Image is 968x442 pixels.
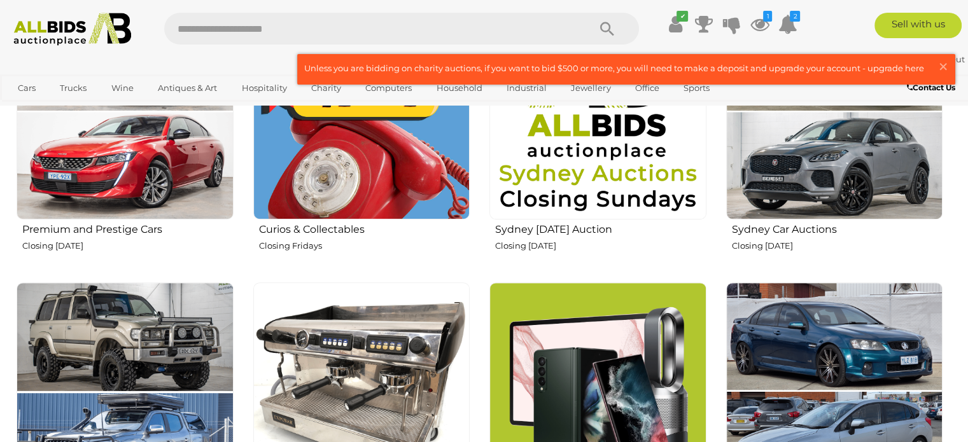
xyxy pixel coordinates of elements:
a: Sydney [DATE] Auction Closing [DATE] [489,3,706,272]
a: Sell with us [874,13,962,38]
a: Cars [10,78,44,99]
a: Wine [103,78,142,99]
i: 2 [790,11,800,22]
img: Curios & Collectables [253,3,470,220]
span: × [937,54,949,79]
h2: Premium and Prestige Cars [22,221,234,235]
a: Industrial [498,78,555,99]
a: Sydney Car Auctions Closing [DATE] [726,3,943,272]
b: Contact Us [907,83,955,92]
a: Curios & Collectables Closing Fridays [253,3,470,272]
p: Closing Fridays [259,238,470,253]
a: [GEOGRAPHIC_DATA] [10,99,116,120]
a: Jewellery [563,78,619,99]
p: Closing [DATE] [732,238,943,253]
img: Sydney Car Auctions [726,3,943,220]
a: Charity [303,78,349,99]
a: Household [428,78,491,99]
p: Closing [DATE] [22,238,234,253]
a: Trucks [52,78,95,99]
a: 1 [750,13,769,36]
a: ✔ [666,13,685,36]
h2: Curios & Collectables [259,221,470,235]
img: Sydney Sunday Auction [489,3,706,220]
img: Allbids.com.au [7,13,138,46]
a: Premium and Prestige Cars Closing [DATE] [16,3,234,272]
a: Hospitality [234,78,295,99]
i: ✔ [677,11,688,22]
a: Sports [675,78,718,99]
a: 2 [778,13,797,36]
img: Premium and Prestige Cars [17,3,234,220]
a: Contact Us [907,81,958,95]
a: Office [627,78,668,99]
i: 1 [763,11,772,22]
button: Search [575,13,639,45]
a: Computers [357,78,420,99]
h2: Sydney [DATE] Auction [495,221,706,235]
a: Antiques & Art [150,78,225,99]
p: Closing [DATE] [495,238,706,253]
h2: Sydney Car Auctions [732,221,943,235]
